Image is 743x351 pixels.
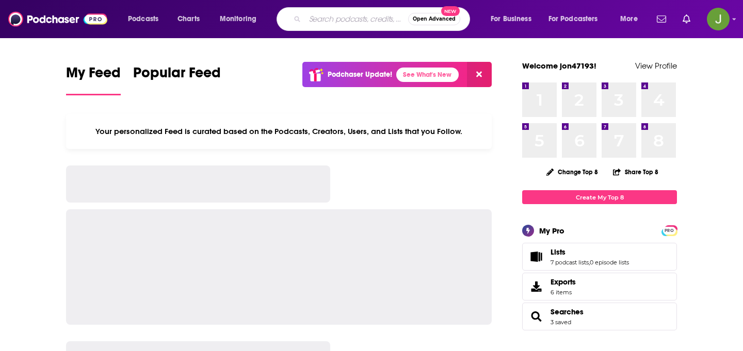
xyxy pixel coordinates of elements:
span: For Podcasters [548,12,598,26]
a: Exports [522,273,677,300]
a: Searches [551,307,584,316]
span: Podcasts [128,12,158,26]
button: Change Top 8 [540,165,604,178]
a: My Feed [66,64,121,95]
div: My Pro [539,226,564,236]
span: Monitoring [220,12,256,26]
button: Open AdvancedNew [408,13,460,25]
a: View Profile [635,61,677,71]
a: Popular Feed [133,64,221,95]
button: open menu [613,11,651,27]
button: open menu [483,11,544,27]
span: Lists [522,243,677,271]
a: PRO [663,226,675,234]
a: Lists [526,249,546,264]
span: Exports [551,277,576,287]
img: User Profile [707,8,730,30]
span: , [589,259,590,266]
span: More [620,12,638,26]
span: Lists [551,247,566,257]
button: Share Top 8 [612,162,659,182]
input: Search podcasts, credits, & more... [305,11,408,27]
a: 7 podcast lists [551,259,589,266]
button: open menu [121,11,172,27]
a: Searches [526,309,546,324]
a: 3 saved [551,319,571,326]
span: Logged in as jon47193 [707,8,730,30]
a: Welcome jon47193! [522,61,596,71]
a: See What's New [396,68,459,82]
a: Charts [171,11,206,27]
button: open menu [542,11,613,27]
span: Searches [522,303,677,330]
a: Lists [551,247,629,257]
span: PRO [663,227,675,235]
a: Show notifications dropdown [653,10,670,28]
span: New [441,6,460,16]
span: Popular Feed [133,64,221,88]
a: Create My Top 8 [522,190,677,204]
span: 6 items [551,289,576,296]
a: 0 episode lists [590,259,629,266]
a: Show notifications dropdown [679,10,694,28]
button: Show profile menu [707,8,730,30]
img: Podchaser - Follow, Share and Rate Podcasts [8,9,107,29]
p: Podchaser Update! [328,70,392,79]
span: My Feed [66,64,121,88]
span: Exports [526,279,546,294]
div: Search podcasts, credits, & more... [286,7,480,31]
span: Open Advanced [413,16,456,22]
span: Charts [177,12,200,26]
button: open menu [213,11,270,27]
span: For Business [491,12,531,26]
div: Your personalized Feed is curated based on the Podcasts, Creators, Users, and Lists that you Follow. [66,114,492,149]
